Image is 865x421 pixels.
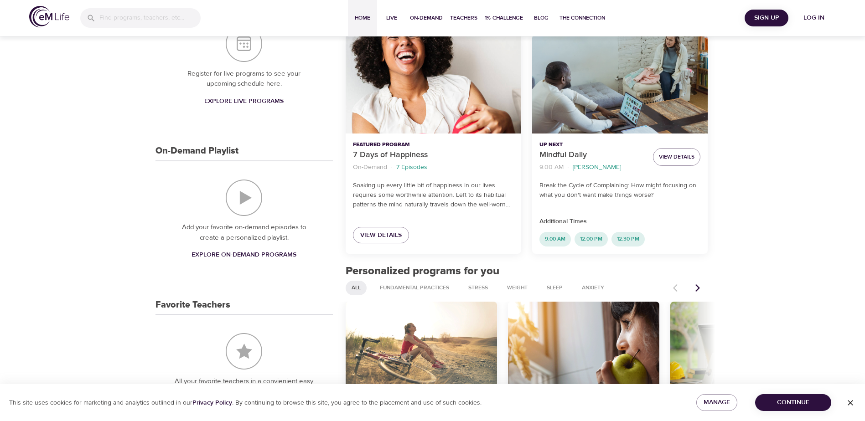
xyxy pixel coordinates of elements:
[611,235,645,243] span: 12:30 PM
[192,399,232,407] a: Privacy Policy
[792,10,836,26] button: Log in
[155,146,238,156] h3: On-Demand Playlist
[748,12,785,24] span: Sign Up
[450,13,477,23] span: Teachers
[201,93,287,110] a: Explore Live Programs
[501,281,534,295] div: Weight
[192,249,296,261] span: Explore On-Demand Programs
[396,163,427,172] p: 7 Episodes
[226,180,262,216] img: On-Demand Playlist
[745,10,788,26] button: Sign Up
[696,394,737,411] button: Manage
[539,141,646,149] p: Up Next
[704,397,730,408] span: Manage
[204,96,284,107] span: Explore Live Programs
[576,284,610,292] span: Anxiety
[346,281,367,295] div: All
[226,333,262,370] img: Favorite Teachers
[576,281,610,295] div: Anxiety
[353,161,514,174] nav: breadcrumb
[174,69,315,89] p: Register for live programs to see your upcoming schedule here.
[346,35,521,133] button: 7 Days of Happiness
[174,222,315,243] p: Add your favorite on-demand episodes to create a personalized playlist.
[353,163,387,172] p: On-Demand
[539,149,646,161] p: Mindful Daily
[391,161,393,174] li: ·
[541,281,569,295] div: Sleep
[346,284,366,292] span: All
[508,302,659,387] button: Mindful Eating: A Path to Well-being
[374,281,455,295] div: Fundamental Practices
[29,6,69,27] img: logo
[226,26,262,62] img: Your Live Schedule
[539,217,700,226] p: Additional Times
[410,13,443,23] span: On-Demand
[502,284,533,292] span: Weight
[762,397,824,408] span: Continue
[541,284,568,292] span: Sleep
[539,163,564,172] p: 9:00 AM
[559,13,605,23] span: The Connection
[353,227,409,244] a: View Details
[353,181,514,210] p: Soaking up every little bit of happiness in our lives requires some worthwhile attention. Left to...
[485,13,523,23] span: 1% Challenge
[463,284,493,292] span: Stress
[352,13,373,23] span: Home
[155,300,230,310] h3: Favorite Teachers
[575,235,608,243] span: 12:00 PM
[353,149,514,161] p: 7 Days of Happiness
[573,163,621,172] p: [PERSON_NAME]
[532,35,708,133] button: Mindful Daily
[539,235,571,243] span: 9:00 AM
[346,265,708,278] h2: Personalized programs for you
[360,230,402,241] span: View Details
[575,232,608,246] div: 12:00 PM
[659,152,694,162] span: View Details
[796,12,832,24] span: Log in
[539,161,646,174] nav: breadcrumb
[174,376,315,397] p: All your favorite teachers in a convienient easy to find place.
[755,394,831,411] button: Continue
[530,13,552,23] span: Blog
[611,232,645,246] div: 12:30 PM
[653,148,700,166] button: View Details
[188,246,300,263] a: Explore On-Demand Programs
[381,13,403,23] span: Live
[539,181,700,200] p: Break the Cycle of Complaining: How might focusing on what you don't want make things worse?
[462,281,494,295] div: Stress
[688,278,708,298] button: Next items
[567,161,569,174] li: ·
[374,284,455,292] span: Fundamental Practices
[353,141,514,149] p: Featured Program
[670,302,822,387] button: Ten Short Everyday Mindfulness Practices
[539,232,571,246] div: 9:00 AM
[346,302,497,387] button: Getting Active
[99,8,201,28] input: Find programs, teachers, etc...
